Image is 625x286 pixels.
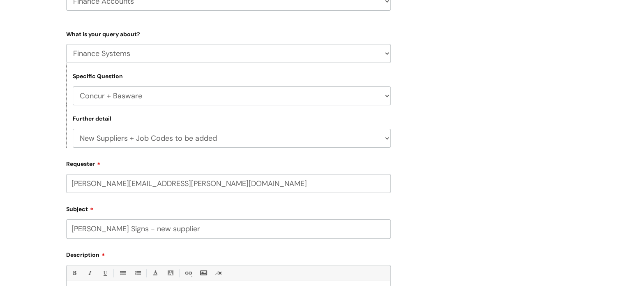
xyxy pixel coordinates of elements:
[73,115,111,122] label: Further detail
[132,268,143,278] a: 1. Ordered List (Ctrl-Shift-8)
[117,268,127,278] a: • Unordered List (Ctrl-Shift-7)
[66,29,391,38] label: What is your query about?
[150,268,160,278] a: Font Color
[66,249,391,258] label: Description
[66,203,391,213] label: Subject
[73,73,123,80] label: Specific Question
[99,268,110,278] a: Underline(Ctrl-U)
[165,268,175,278] a: Back Color
[84,268,95,278] a: Italic (Ctrl-I)
[198,268,208,278] a: Insert Image...
[213,268,224,278] a: Remove formatting (Ctrl-\)
[66,158,391,167] label: Requester
[183,268,193,278] a: Link
[66,174,391,193] input: Email
[69,268,79,278] a: Bold (Ctrl-B)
